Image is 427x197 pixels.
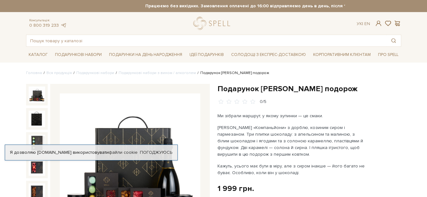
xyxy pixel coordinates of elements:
p: Кажуть, усього має бути в міру, але з сиром інакше — його багато не буває. Особливо, коли він у ш... [217,163,367,176]
a: Подарункові набори [76,71,114,75]
a: 0 800 319 233 [29,23,59,28]
span: | [362,21,363,26]
span: Консультація: [29,18,67,23]
div: Ук [357,21,370,27]
a: logo [193,17,233,30]
h1: Подарунок [PERSON_NAME] подорож [217,84,401,94]
div: Я дозволяю [DOMAIN_NAME] використовувати [5,150,177,155]
a: Корпоративним клієнтам [311,49,373,60]
button: Пошук товару у каталозі [386,35,401,46]
input: Пошук товару у каталозі [26,35,386,46]
span: Подарунки на День народження [107,50,185,60]
a: Вся продукція [46,71,72,75]
a: Погоджуюсь [140,150,172,155]
li: Подарунок [PERSON_NAME] подорож [196,70,269,76]
a: файли cookie [109,150,138,155]
span: Подарункові набори [52,50,104,60]
span: Про Spell [375,50,401,60]
img: Подарунок Сирна подорож [29,135,45,151]
a: Головна [26,71,42,75]
a: telegram [60,23,67,28]
span: Каталог [26,50,50,60]
p: Ми зібрали маршрут, у якому зупинки — це смаки. [217,112,367,119]
img: Подарунок Сирна подорож [29,159,45,176]
img: Подарунок Сирна подорож [29,111,45,127]
a: Подарункові набори з вином / алкоголем [119,71,196,75]
a: En [364,21,370,26]
a: Солодощі з експрес-доставкою [229,49,308,60]
div: 0/5 [260,99,266,105]
div: 1 999 грн. [217,184,254,194]
img: Подарунок Сирна подорож [29,86,45,103]
span: Ідеї подарунків [187,50,226,60]
p: [PERSON_NAME] «Компаньйони» з дорблю, козиним сиром і пармезаном. Три плитки шоколаду: з апельсин... [217,124,367,158]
